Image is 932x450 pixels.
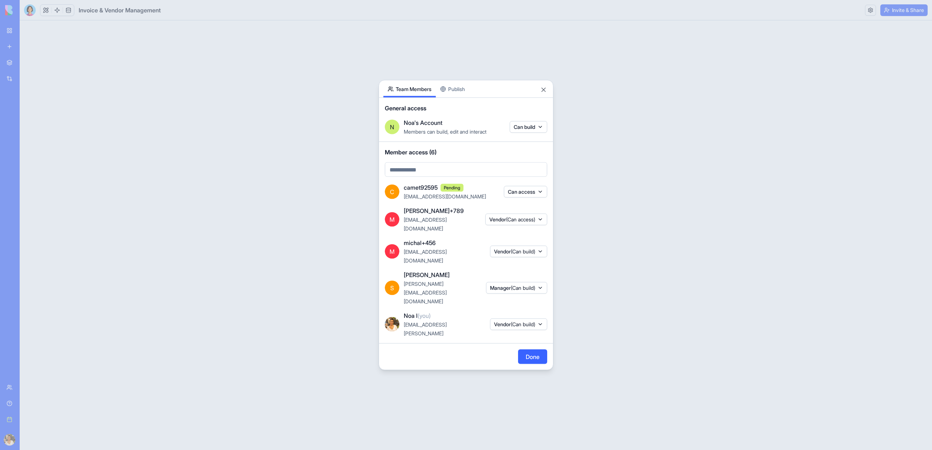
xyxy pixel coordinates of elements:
button: Manager(Can build) [486,282,547,294]
span: (Can access) [506,216,535,222]
span: M [385,212,399,227]
span: (you) [418,312,431,319]
span: Member access (6) [385,148,547,157]
span: Members can build, edit and interact [404,129,486,135]
img: ACg8ocLP71bGMPoSx8tEcCIp96STZZxyWdJvXnmaS-SsFXObfGp4SHQ=s96-c [385,317,399,332]
span: michal+456 [404,238,436,247]
span: [PERSON_NAME]+789 [404,206,464,215]
span: (Can build) [511,321,535,327]
button: Done [518,350,547,364]
span: Noa l [404,311,431,320]
button: Vendor(Can build) [490,319,547,330]
span: Vendor [494,321,535,328]
span: [EMAIL_ADDRESS][DOMAIN_NAME] [404,249,447,264]
span: [PERSON_NAME] [404,271,450,279]
span: C [385,184,399,199]
span: [EMAIL_ADDRESS][DOMAIN_NAME] [404,193,486,200]
span: N [390,123,394,131]
span: Pending [441,184,463,192]
span: Vendor [494,248,535,255]
button: Can access [504,186,547,197]
button: Can build [510,121,547,133]
span: General access [385,104,547,112]
span: Vendor [489,216,535,223]
span: M [385,244,399,259]
span: S [385,281,399,295]
span: [PERSON_NAME][EMAIL_ADDRESS][DOMAIN_NAME] [404,281,447,304]
button: Vendor(Can access) [485,214,547,225]
span: [EMAIL_ADDRESS][DOMAIN_NAME] [404,217,447,232]
span: (Can build) [511,285,535,291]
button: Team Members [383,80,436,98]
button: Publish [436,80,469,98]
button: Vendor(Can build) [490,246,547,257]
span: Noa's Account [404,118,442,127]
span: (Can build) [511,248,535,254]
span: camet92595 [404,183,438,192]
span: Manager [490,284,535,292]
span: [EMAIL_ADDRESS][PERSON_NAME] [404,321,447,336]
